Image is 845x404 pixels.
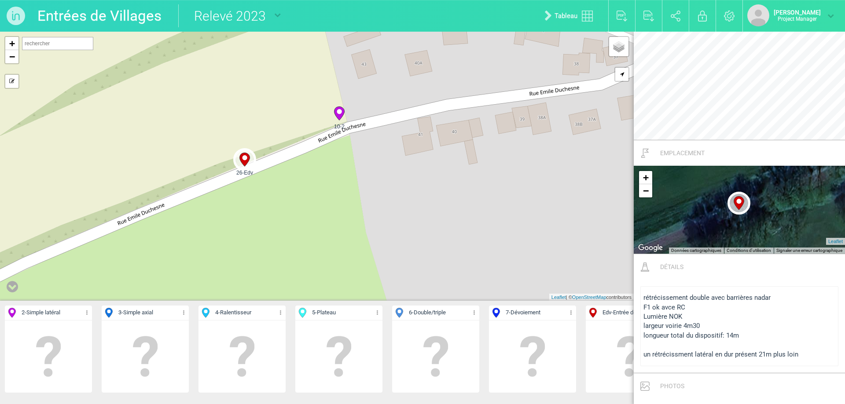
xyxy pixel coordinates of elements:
div: | © contributors [549,294,634,301]
a: OpenStreetMap [572,295,606,300]
span: F1 ok avce RC [643,303,685,311]
a: Tableau [538,2,604,30]
img: empty.png [403,324,468,389]
span: 26-Edv [235,169,254,177]
span: 3 - Simple axial [118,309,153,317]
img: default_avatar.png [747,4,769,26]
span: longueur total du dispositif: 14m [643,331,739,339]
strong: [PERSON_NAME] [774,9,821,16]
a: Zoom in [639,171,652,184]
span: 6 - Double/triple [409,309,446,317]
a: Entrées de Villages / [GEOGRAPHIC_DATA] [37,4,169,27]
a: Zoom in [5,37,18,50]
span: Photos [660,382,684,389]
img: IMP_ICON_integration.svg [640,382,650,391]
span: 10-2 [328,123,351,131]
span: 7 - Dévoiement [506,309,540,317]
img: export_pdf.svg [617,11,628,22]
img: tableau.svg [582,11,593,22]
a: Leaflet [551,295,566,300]
a: Zoom out [639,184,652,197]
span: 4 - Ralentisseur [215,309,251,317]
a: Leaflet [828,239,843,244]
div: rdw-editor [643,293,836,359]
img: IMP_ICON_intervention.svg [641,262,649,272]
p: Project Manager [774,16,821,22]
span: Lumière NOK [643,313,682,320]
img: empty.png [306,324,371,389]
img: empty.png [597,324,662,389]
img: empty.png [500,324,565,389]
span: Détails [660,263,683,270]
img: locked.svg [698,11,707,22]
span: 2 - Simple latéral [22,309,60,317]
div: rdw-wrapper [640,286,838,366]
a: Layers [609,37,628,56]
img: export_csv.svg [643,11,654,22]
span: rétrécissement double avec barrières nadar [643,294,771,302]
img: empty.png [209,324,275,389]
span: Edv - Entrée de vill... [603,309,648,317]
span: largeur voirie 4m30 [643,322,700,330]
img: share.svg [671,11,681,22]
a: [PERSON_NAME]Project Manager [747,4,834,26]
input: rechercher [22,37,93,50]
img: settings.svg [724,11,735,22]
img: empty.png [16,324,81,389]
span: un rétrécissment latéral en dur présent 21m plus loin [643,350,798,358]
span: 5 - Plateau [312,309,336,317]
span: Emplacement [660,149,705,157]
img: empty.png [113,324,178,389]
a: Zoom out [5,50,18,63]
img: IMP_ICON_emplacement.svg [641,149,649,158]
